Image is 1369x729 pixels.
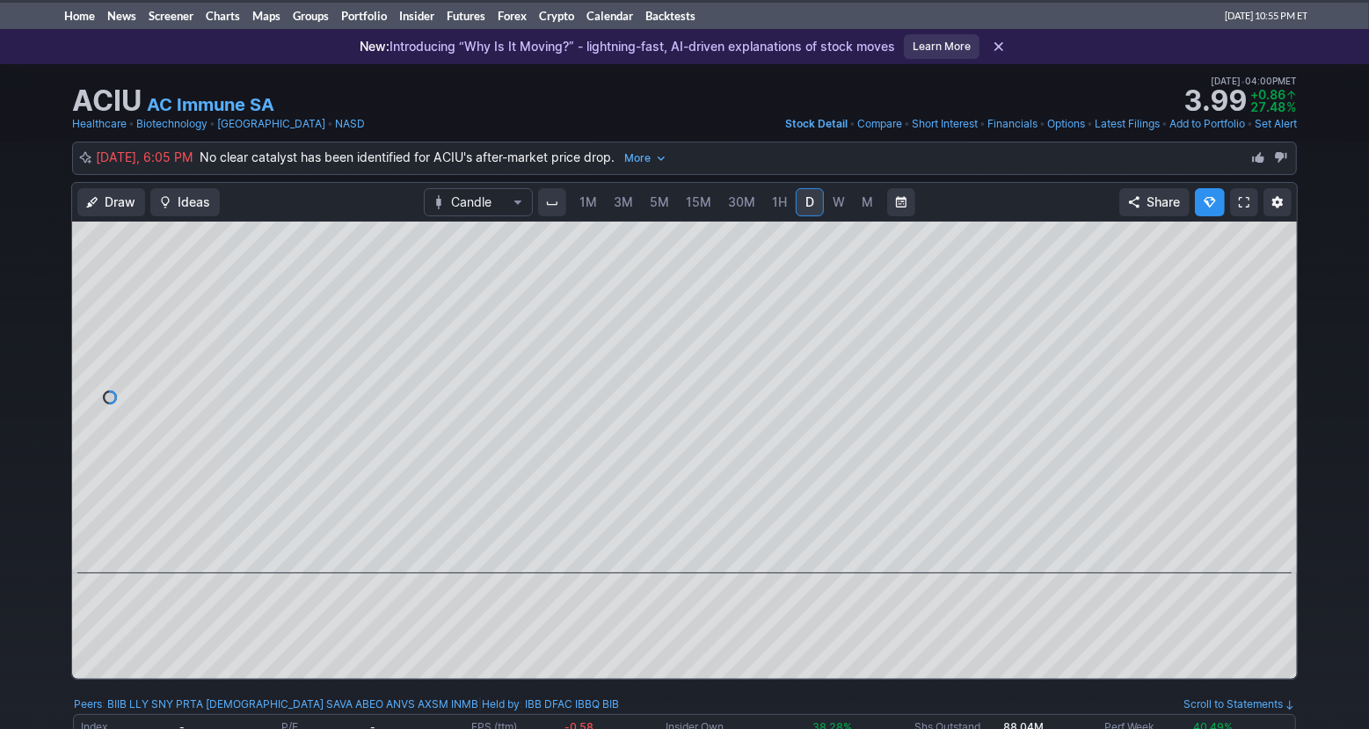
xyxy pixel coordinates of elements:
button: Chart Settings [1263,188,1292,216]
a: [GEOGRAPHIC_DATA] [217,115,325,133]
span: [DATE], 6:05 PM [96,149,200,164]
span: 1M [579,194,597,209]
button: Explore new features [1195,188,1225,216]
a: Learn More [904,34,979,59]
span: New: [360,39,390,54]
span: • [128,115,135,133]
a: Screener [142,3,200,29]
a: Portfolio [335,3,393,29]
a: Options [1047,115,1085,133]
a: Peers [74,697,102,711]
span: 1H [772,194,787,209]
a: M [854,188,882,216]
span: • [327,115,333,133]
span: Stock Detail [785,117,848,130]
span: D [805,194,814,209]
span: • [1039,115,1045,133]
span: More [624,149,651,167]
a: Scroll to Statements [1183,697,1295,711]
a: DFAC [544,696,572,713]
a: AXSM [418,696,448,713]
a: [DEMOGRAPHIC_DATA] [206,696,324,713]
span: 27.48 [1250,99,1285,114]
a: BIB [602,696,619,713]
a: Held by [482,697,520,711]
span: • [1241,73,1245,89]
span: • [1247,115,1253,133]
span: Share [1147,193,1180,211]
span: No clear catalyst has been identified for ACIU's after-market price drop. [200,149,673,164]
a: Fullscreen [1230,188,1258,216]
a: Calendar [580,3,639,29]
span: Latest Filings [1095,117,1160,130]
a: Futures [441,3,492,29]
a: IBB [525,696,542,713]
span: 5M [650,194,669,209]
a: 30M [720,188,763,216]
a: 1H [764,188,795,216]
a: W [825,188,853,216]
span: 3M [614,194,633,209]
strong: 3.99 [1183,87,1247,115]
span: +0.86 [1250,87,1285,102]
div: | : [478,696,619,713]
a: Charts [200,3,246,29]
p: Introducing “Why Is It Moving?” - lightning-fast, AI-driven explanations of stock moves [360,38,895,55]
a: 5M [642,188,677,216]
span: • [904,115,910,133]
a: Set Alert [1255,115,1297,133]
span: Draw [105,193,135,211]
span: M [862,194,873,209]
div: : [74,696,478,713]
a: 3M [606,188,641,216]
a: LLY [129,696,149,713]
a: INMB [451,696,478,713]
a: IBBQ [575,696,600,713]
a: Latest Filings [1095,115,1160,133]
span: % [1287,99,1297,114]
a: SAVA [326,696,353,713]
span: • [849,115,856,133]
a: SNY [151,696,173,713]
span: • [209,115,215,133]
span: 15M [686,194,711,209]
a: Stock Detail [785,115,848,133]
a: Financials [987,115,1038,133]
a: ABEO [355,696,383,713]
a: D [796,188,824,216]
button: More [618,148,673,169]
button: Interval [538,188,566,216]
span: W [833,194,845,209]
a: Home [58,3,101,29]
span: [DATE] 04:00PM ET [1211,73,1297,89]
span: [DATE] 10:55 PM ET [1225,3,1307,29]
button: Draw [77,188,145,216]
a: Maps [246,3,287,29]
span: Candle [451,193,506,211]
a: PRTA [176,696,203,713]
span: Ideas [178,193,210,211]
a: AC Immune SA [147,92,274,117]
a: Forex [492,3,533,29]
a: Groups [287,3,335,29]
button: Ideas [150,188,220,216]
span: • [979,115,986,133]
a: NASD [335,115,365,133]
a: Short Interest [912,115,978,133]
a: 1M [572,188,605,216]
a: Backtests [639,3,702,29]
button: Range [887,188,915,216]
a: Biotechnology [136,115,208,133]
span: • [1161,115,1168,133]
span: • [1087,115,1093,133]
a: Add to Portfolio [1169,115,1245,133]
a: Healthcare [72,115,127,133]
a: 15M [678,188,719,216]
button: Share [1119,188,1190,216]
a: Insider [393,3,441,29]
a: News [101,3,142,29]
a: ANVS [386,696,415,713]
button: Chart Type [424,188,533,216]
a: BIIB [107,696,127,713]
h1: ACIU [72,87,142,115]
